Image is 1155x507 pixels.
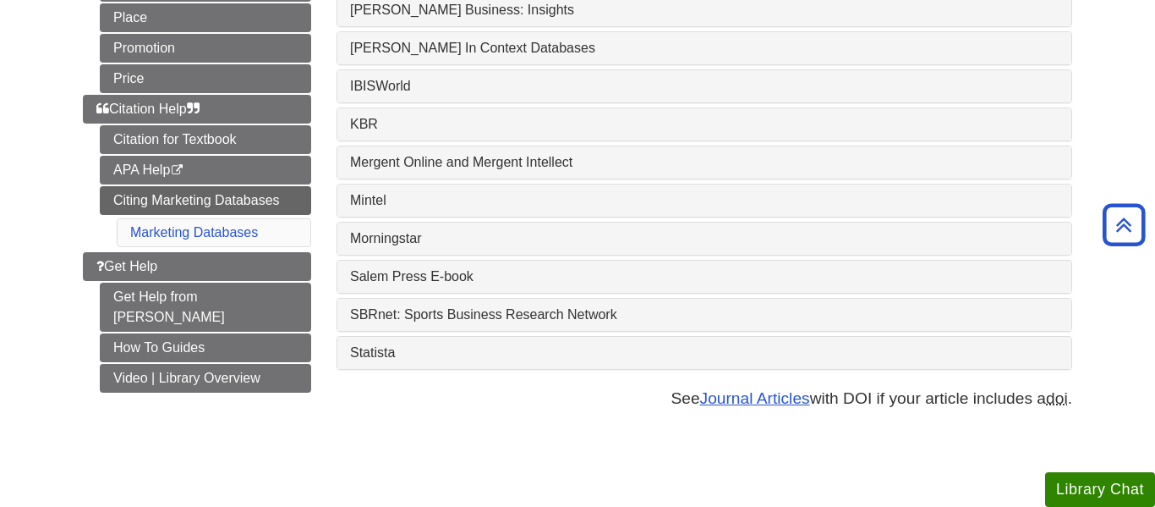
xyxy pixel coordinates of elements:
a: Mintel [350,193,1059,208]
a: Citation Help [83,95,311,124]
a: Salem Press E-book [350,269,1059,284]
span: Get Help [96,259,157,273]
a: Get Help [83,252,311,281]
a: SBRnet: Sports Business Research Network [350,307,1059,322]
a: Video | Library Overview [100,364,311,393]
abbr: digital object identifier such as 10.1177/‌1032373210373619 [1046,389,1068,407]
a: IBISWorld [350,79,1059,94]
a: Morningstar [350,231,1059,246]
button: Library Chat [1045,472,1155,507]
a: KBR [350,117,1059,132]
a: Marketing Databases [130,225,258,240]
a: APA Help [100,156,311,185]
a: Citation for Textbook [100,125,311,154]
a: Citing Marketing Databases [100,186,311,215]
p: See with DOI if your article includes a . [337,387,1072,411]
span: Citation Help [96,102,200,116]
a: Price [100,64,311,93]
a: Promotion [100,34,311,63]
a: [PERSON_NAME] Business: Insights [350,3,1059,18]
a: Back to Top [1097,213,1151,236]
a: How To Guides [100,333,311,362]
a: Statista [350,345,1059,361]
a: Place [100,3,311,32]
a: Mergent Online and Mergent Intellect [350,155,1059,170]
i: This link opens in a new window [170,165,184,176]
a: Journal Articles [700,389,810,407]
a: [PERSON_NAME] In Context Databases [350,41,1059,56]
a: Get Help from [PERSON_NAME] [100,283,311,332]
